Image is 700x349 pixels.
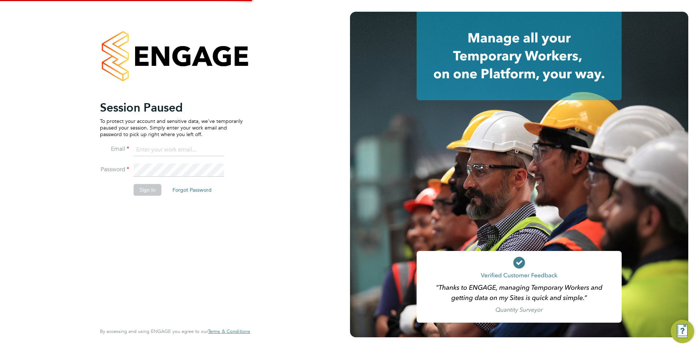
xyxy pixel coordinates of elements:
a: Terms & Conditions [208,329,250,334]
label: Email [100,145,129,153]
button: Engage Resource Center [671,320,694,343]
button: Forgot Password [167,184,217,196]
p: To protect your account and sensitive data, we've temporarily paused your session. Simply enter y... [100,118,243,138]
h2: Session Paused [100,100,243,115]
span: By accessing and using ENGAGE you agree to our [100,328,250,334]
label: Password [100,166,129,173]
input: Enter your work email... [134,143,224,157]
span: Terms & Conditions [208,328,250,334]
button: Sign In [134,184,161,196]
